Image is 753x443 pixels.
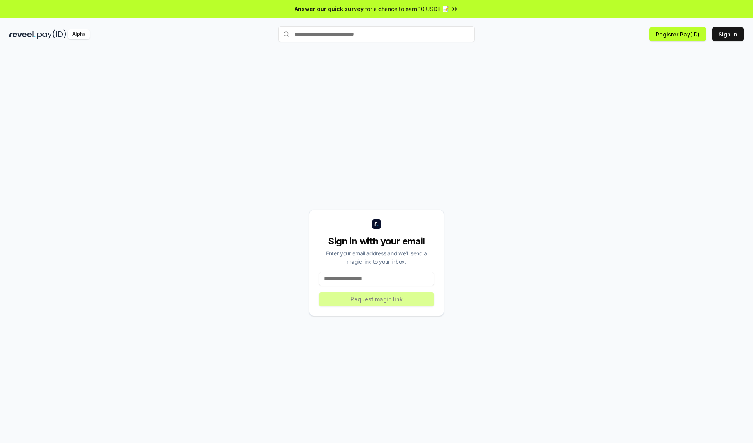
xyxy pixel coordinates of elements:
img: pay_id [37,29,66,39]
img: logo_small [372,219,381,229]
button: Sign In [712,27,744,41]
div: Alpha [68,29,90,39]
div: Sign in with your email [319,235,434,248]
span: Answer our quick survey [295,5,364,13]
img: reveel_dark [9,29,36,39]
span: for a chance to earn 10 USDT 📝 [365,5,449,13]
button: Register Pay(ID) [649,27,706,41]
div: Enter your email address and we’ll send a magic link to your inbox. [319,249,434,266]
